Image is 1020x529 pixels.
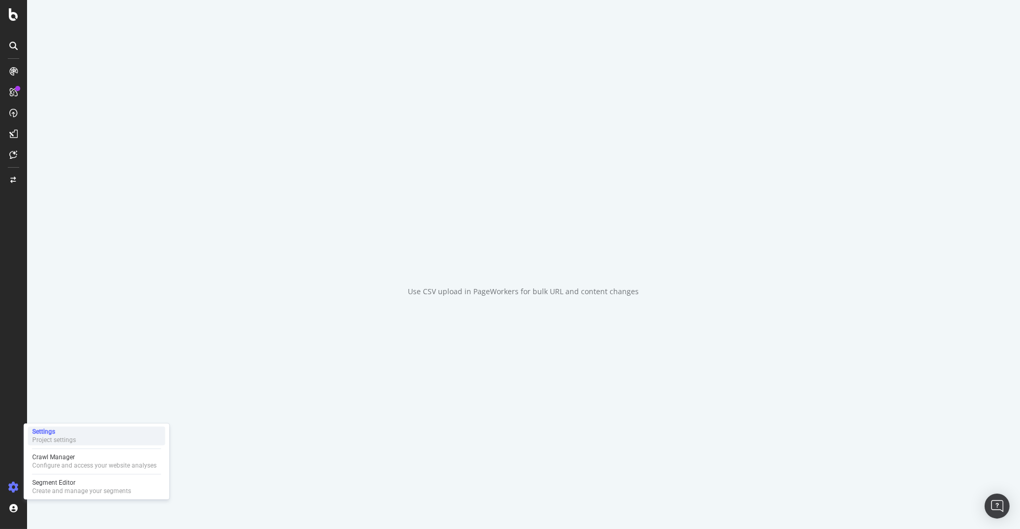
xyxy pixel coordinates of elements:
[32,453,157,461] div: Crawl Manager
[28,477,165,496] a: Segment EditorCreate and manage your segments
[32,436,76,444] div: Project settings
[32,478,131,487] div: Segment Editor
[985,494,1010,519] div: Open Intercom Messenger
[408,286,639,297] div: Use CSV upload in PageWorkers for bulk URL and content changes
[32,427,76,436] div: Settings
[28,452,165,471] a: Crawl ManagerConfigure and access your website analyses
[32,461,157,470] div: Configure and access your website analyses
[32,487,131,495] div: Create and manage your segments
[486,232,561,270] div: animation
[28,426,165,445] a: SettingsProject settings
